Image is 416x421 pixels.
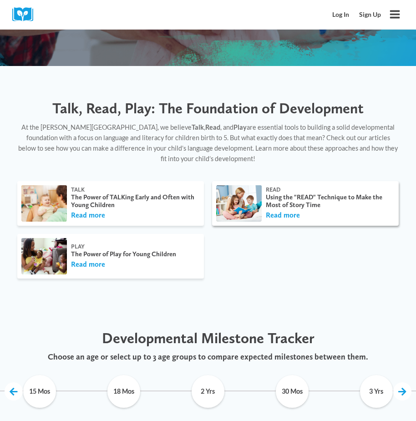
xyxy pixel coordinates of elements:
div: The Power of Play for Young Children [71,250,196,258]
a: Log In [328,6,355,23]
strong: Talk [192,123,204,131]
a: Talk The Power of TALKing Early and Often with Young Children Read more [17,181,204,226]
p: Choose an age or select up to 3 age groups to compare expected milestones between them. [17,352,399,362]
img: 0010-Lyra-11-scaled-1.jpg [20,237,68,275]
button: Read more [71,259,105,269]
a: Read Using the "READ" Technique to Make the Most of Story Time Read more [212,181,399,226]
button: Open menu [386,5,404,23]
button: Read more [71,210,105,220]
div: The Power of TALKing Early and Often with Young Children [71,193,196,209]
button: Read more [266,210,300,220]
img: Cox Campus [12,7,40,21]
img: mom-reading-with-children.jpg [216,185,262,222]
nav: Secondary Mobile Navigation [328,6,386,23]
img: iStock_53702022_LARGE.jpg [20,184,68,223]
strong: Read [205,123,220,131]
div: Read [266,186,391,193]
span: Talk, Read, Play: The Foundation of Development [52,99,364,117]
div: Talk [71,186,196,193]
a: Play The Power of Play for Young Children Read more [17,234,204,279]
div: Using the "READ" Technique to Make the Most of Story Time [266,193,391,209]
a: Sign Up [354,6,386,23]
div: Play [71,243,196,250]
p: At the [PERSON_NAME][GEOGRAPHIC_DATA], we believe , , and are essential tools to building a solid... [17,122,399,164]
span: Developmental Milestone Tracker [102,329,315,347]
strong: Play [233,123,247,131]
